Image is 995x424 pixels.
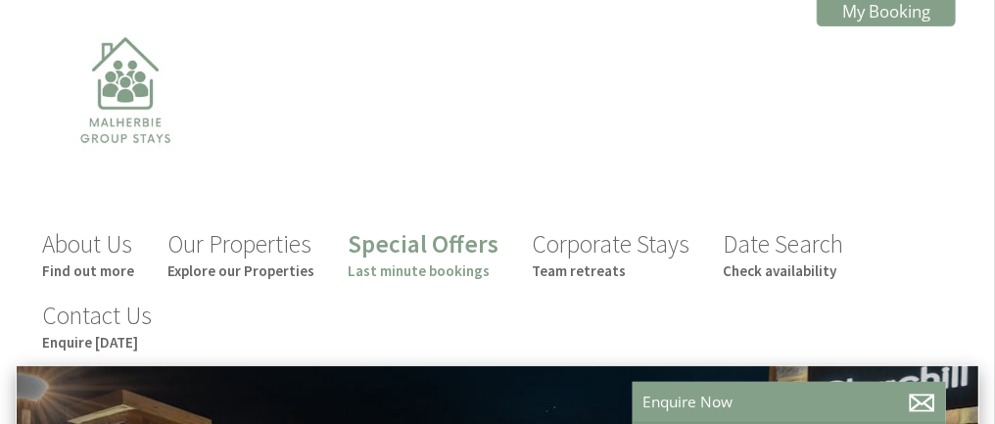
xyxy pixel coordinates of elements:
a: Special OffersLast minute bookings [348,228,498,280]
p: Enquire Now [642,392,936,412]
small: Check availability [723,261,843,280]
a: Contact UsEnquire [DATE] [42,300,152,352]
img: Malherbie Group Stays [27,24,223,220]
a: Date SearchCheck availability [723,228,843,280]
small: Team retreats [532,261,689,280]
a: Corporate StaysTeam retreats [532,228,689,280]
small: Enquire [DATE] [42,333,152,352]
small: Find out more [42,261,134,280]
a: About UsFind out more [42,228,134,280]
small: Explore our Properties [167,261,314,280]
a: Our PropertiesExplore our Properties [167,228,314,280]
small: Last minute bookings [348,261,498,280]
